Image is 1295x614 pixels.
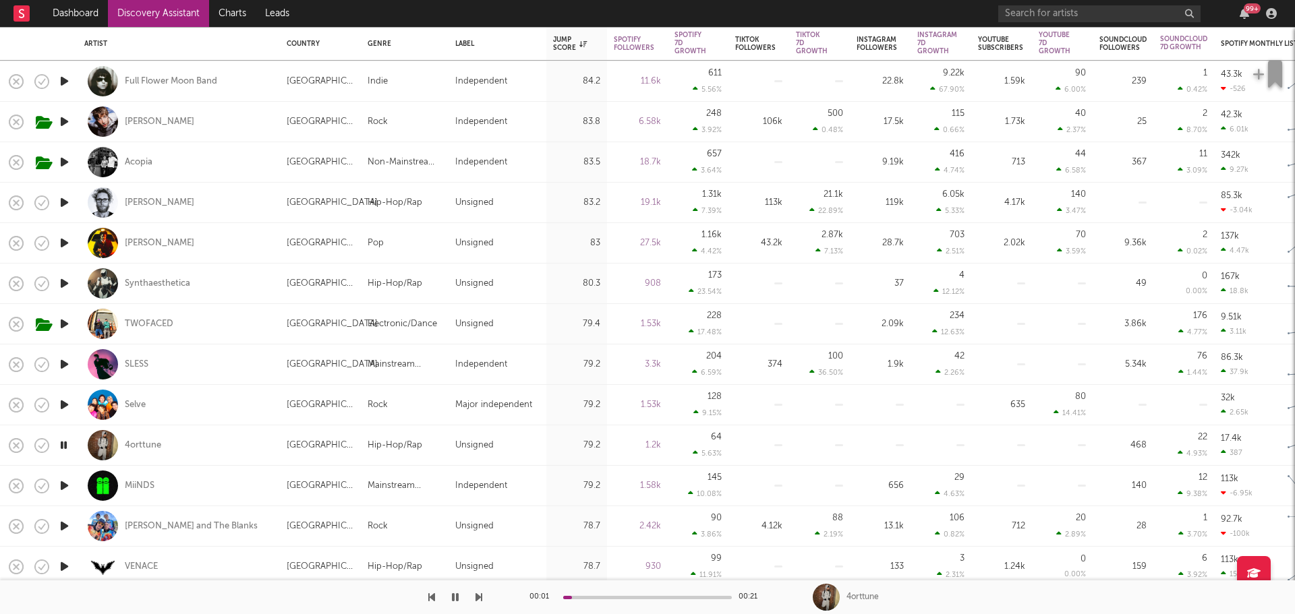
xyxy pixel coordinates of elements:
[1203,231,1207,239] div: 2
[125,520,258,532] a: [PERSON_NAME] and The Blanks
[1160,35,1207,51] div: Soundcloud 7D Growth
[942,190,965,199] div: 6.05k
[735,518,782,534] div: 4.12k
[711,514,722,522] div: 90
[1221,474,1238,483] div: 113k
[708,69,722,78] div: 611
[455,437,494,454] div: Unsigned
[125,561,158,573] a: VENACE
[935,489,965,498] div: 4.63 %
[815,530,843,539] div: 2.19 %
[614,357,661,373] div: 3.3k
[960,554,965,563] div: 3
[455,357,507,373] div: Independent
[125,480,154,492] a: MiiNDS
[1056,85,1086,94] div: 6.00 %
[125,439,161,452] a: 4orttune
[1199,150,1207,158] div: 11
[125,318,173,330] div: TWOFACED
[125,237,194,249] div: [PERSON_NAME]
[553,195,600,211] div: 83.2
[1221,125,1248,133] div: 6.01k
[693,85,722,94] div: 5.56 %
[368,195,422,211] div: Hip-Hop/Rap
[1221,206,1253,214] div: -3.04k
[936,368,965,377] div: 2.26 %
[857,114,904,130] div: 17.5k
[529,589,556,605] div: 00:01
[707,150,722,158] div: 657
[693,408,722,417] div: 9.15 %
[1099,437,1147,454] div: 468
[857,559,904,575] div: 133
[614,114,661,130] div: 6.58k
[368,316,437,332] div: Electronic/Dance
[950,150,965,158] div: 416
[1244,3,1261,13] div: 99 +
[614,478,661,494] div: 1.58k
[857,518,904,534] div: 13.1k
[917,31,957,55] div: Instagram 7D Growth
[1221,489,1253,497] div: -6.95k
[125,278,190,290] a: Synthaesthetica
[1221,272,1240,281] div: 167k
[614,276,661,292] div: 908
[693,449,722,458] div: 5.63 %
[691,570,722,579] div: 11.91 %
[692,166,722,175] div: 3.64 %
[455,397,532,413] div: Major independent
[125,116,194,128] a: [PERSON_NAME]
[1221,327,1246,336] div: 3.11k
[1099,154,1147,171] div: 367
[368,478,442,494] div: Mainstream Electronic
[857,195,904,211] div: 119k
[1064,571,1086,578] div: 0.00 %
[1099,518,1147,534] div: 28
[978,154,1025,171] div: 713
[978,559,1025,575] div: 1.24k
[828,109,843,118] div: 500
[952,109,965,118] div: 115
[702,190,722,199] div: 1.31k
[1221,84,1246,93] div: -526
[368,518,388,534] div: Rock
[455,559,494,575] div: Unsigned
[455,478,507,494] div: Independent
[978,36,1023,52] div: YouTube Subscribers
[1199,473,1207,482] div: 12
[1178,489,1207,498] div: 9.38 %
[1178,166,1207,175] div: 3.09 %
[932,328,965,336] div: 12.63 %
[1240,8,1249,19] button: 99+
[1221,246,1249,255] div: 4.47k
[287,195,378,211] div: [GEOGRAPHIC_DATA]
[368,357,442,373] div: Mainstream Electronic
[708,392,722,401] div: 128
[1099,478,1147,494] div: 140
[1056,166,1086,175] div: 6.58 %
[943,69,965,78] div: 9.22k
[1197,352,1207,361] div: 76
[857,73,904,90] div: 22.8k
[1221,448,1242,457] div: 387
[614,195,661,211] div: 19.1k
[125,75,217,88] div: Full Flower Moon Band
[553,36,587,52] div: Jump Score
[553,114,600,130] div: 83.8
[711,433,722,441] div: 64
[950,514,965,522] div: 106
[455,276,494,292] div: Unsigned
[950,311,965,320] div: 234
[1178,570,1207,579] div: 3.92 %
[1178,328,1207,336] div: 4.77 %
[1099,114,1147,130] div: 25
[1099,36,1147,52] div: Soundcloud Followers
[978,397,1025,413] div: 635
[1178,368,1207,377] div: 1.44 %
[701,231,722,239] div: 1.16k
[934,125,965,134] div: 0.66 %
[368,437,422,454] div: Hip-Hop/Rap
